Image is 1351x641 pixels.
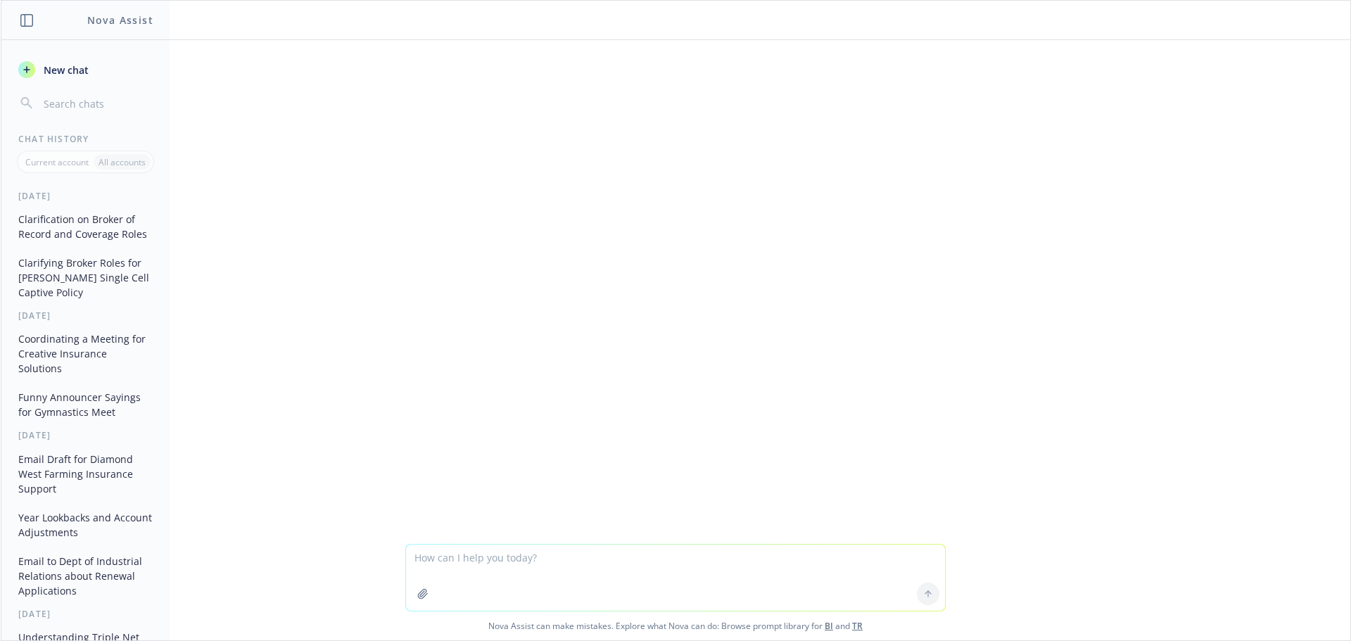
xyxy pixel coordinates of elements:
span: New chat [41,63,89,77]
input: Search chats [41,94,153,113]
p: All accounts [99,156,146,168]
button: Funny Announcer Sayings for Gymnastics Meet [13,386,158,424]
button: Clarification on Broker of Record and Coverage Roles [13,208,158,246]
div: [DATE] [1,310,170,322]
button: Clarifying Broker Roles for [PERSON_NAME] Single Cell Captive Policy [13,251,158,304]
button: Year Lookbacks and Account Adjustments [13,506,158,544]
a: BI [825,620,833,632]
button: New chat [13,57,158,82]
button: Email Draft for Diamond West Farming Insurance Support [13,448,158,500]
button: Coordinating a Meeting for Creative Insurance Solutions [13,327,158,380]
p: Current account [25,156,89,168]
div: [DATE] [1,608,170,620]
button: Email to Dept of Industrial Relations about Renewal Applications [13,550,158,602]
a: TR [852,620,863,632]
span: Nova Assist can make mistakes. Explore what Nova can do: Browse prompt library for and [6,611,1345,640]
h1: Nova Assist [87,13,153,27]
div: Chat History [1,133,170,145]
div: [DATE] [1,190,170,202]
div: [DATE] [1,429,170,441]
